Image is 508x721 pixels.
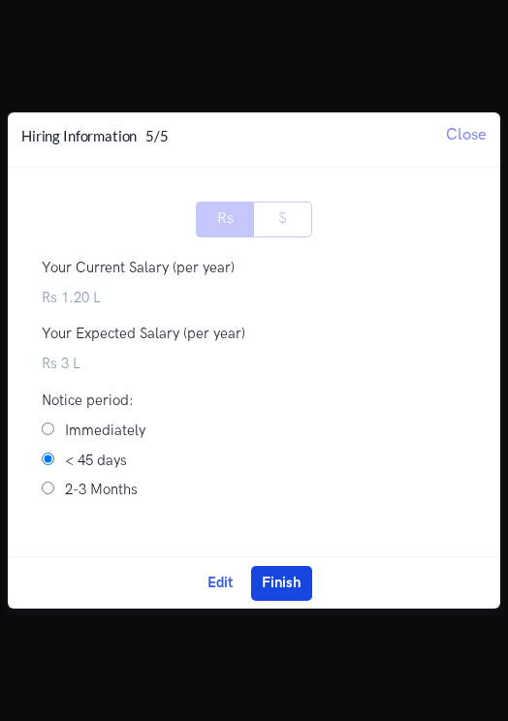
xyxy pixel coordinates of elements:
button: Edit [197,566,244,601]
p: $ [258,208,309,231]
h4: Hiring Information 5/5 [21,126,168,147]
p: Rs [200,208,251,231]
label: Rs 3 L [42,353,466,376]
button: Close [432,112,500,156]
label: Your Current Salary (per year) [42,257,235,280]
label: Rs 1.20 L [42,287,466,310]
span: Close [446,124,487,143]
button: Finish [251,566,312,601]
label: Your Expected Salary (per year) [42,323,245,346]
label: Notice period: [42,390,134,413]
label: < 45 days [65,450,127,473]
label: 2-3 Months [65,479,138,502]
label: Immediately [65,420,145,443]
